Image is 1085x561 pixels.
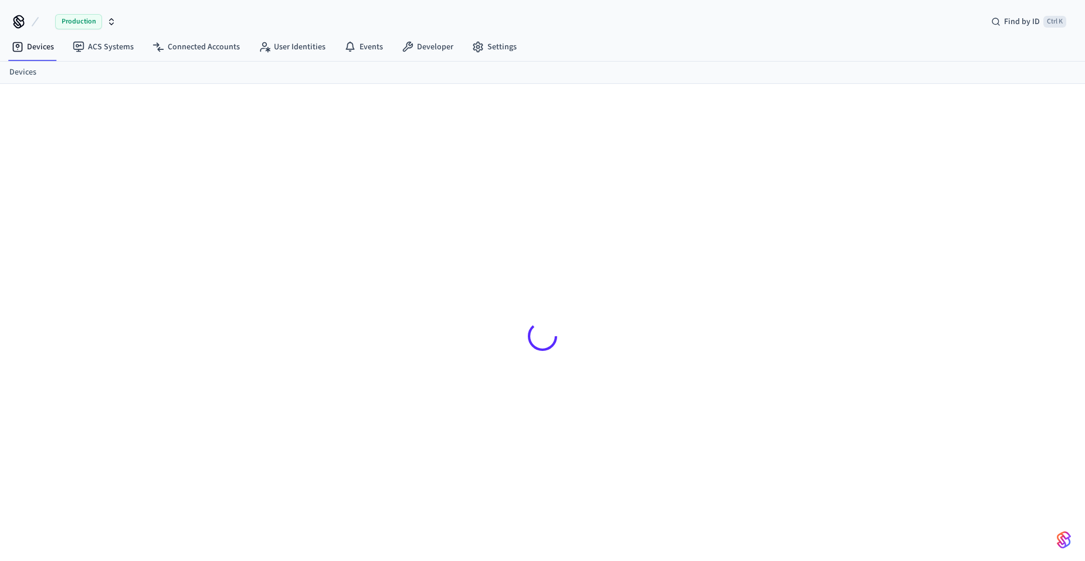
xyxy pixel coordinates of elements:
span: Ctrl K [1043,16,1066,28]
img: SeamLogoGradient.69752ec5.svg [1057,530,1071,549]
a: Connected Accounts [143,36,249,58]
a: Devices [2,36,63,58]
a: ACS Systems [63,36,143,58]
a: Settings [463,36,526,58]
span: Find by ID [1004,16,1040,28]
a: User Identities [249,36,335,58]
a: Devices [9,66,36,79]
div: Find by IDCtrl K [982,11,1076,32]
span: Production [55,14,102,29]
a: Events [335,36,392,58]
a: Developer [392,36,463,58]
